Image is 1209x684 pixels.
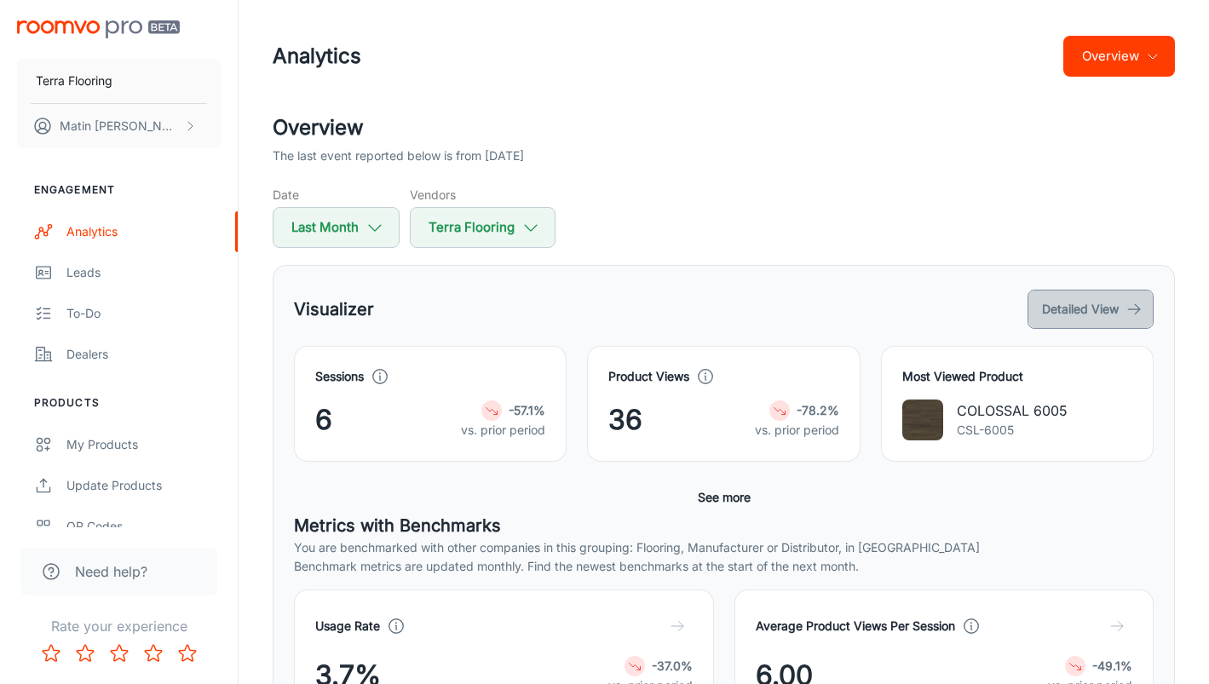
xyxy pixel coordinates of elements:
[14,616,224,636] p: Rate your experience
[294,513,1154,538] h5: Metrics with Benchmarks
[170,636,204,670] button: Rate 5 star
[315,399,332,440] span: 6
[1028,290,1154,329] button: Detailed View
[34,636,68,670] button: Rate 1 star
[66,476,221,495] div: Update Products
[273,41,361,72] h1: Analytics
[136,636,170,670] button: Rate 4 star
[756,617,955,635] h4: Average Product Views Per Session
[66,345,221,364] div: Dealers
[608,399,642,440] span: 36
[75,561,147,582] span: Need help?
[410,186,556,204] h5: Vendors
[102,636,136,670] button: Rate 3 star
[66,304,221,323] div: To-do
[17,104,221,148] button: Matin [PERSON_NAME]
[66,263,221,282] div: Leads
[66,222,221,241] div: Analytics
[902,399,943,440] img: COLOSSAL 6005
[797,403,839,417] strong: -78.2%
[273,207,400,248] button: Last Month
[509,403,545,417] strong: -57.1%
[315,367,364,386] h4: Sessions
[273,147,524,165] p: The last event reported below is from [DATE]
[66,517,221,536] div: QR Codes
[17,59,221,103] button: Terra Flooring
[1092,658,1132,673] strong: -49.1%
[652,658,693,673] strong: -37.0%
[315,617,380,635] h4: Usage Rate
[294,538,1154,557] p: You are benchmarked with other companies in this grouping: Flooring, Manufacturer or Distributor,...
[902,367,1132,386] h4: Most Viewed Product
[273,112,1175,143] h2: Overview
[461,421,545,440] p: vs. prior period
[66,435,221,454] div: My Products
[60,117,180,135] p: Matin [PERSON_NAME]
[68,636,102,670] button: Rate 2 star
[1063,36,1175,77] button: Overview
[608,367,689,386] h4: Product Views
[957,400,1068,421] p: COLOSSAL 6005
[957,421,1068,440] p: CSL-6005
[36,72,112,90] p: Terra Flooring
[294,296,374,322] h5: Visualizer
[410,207,556,248] button: Terra Flooring
[17,20,180,38] img: Roomvo PRO Beta
[294,557,1154,576] p: Benchmark metrics are updated monthly. Find the newest benchmarks at the start of the next month.
[755,421,839,440] p: vs. prior period
[691,482,757,513] button: See more
[273,186,400,204] h5: Date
